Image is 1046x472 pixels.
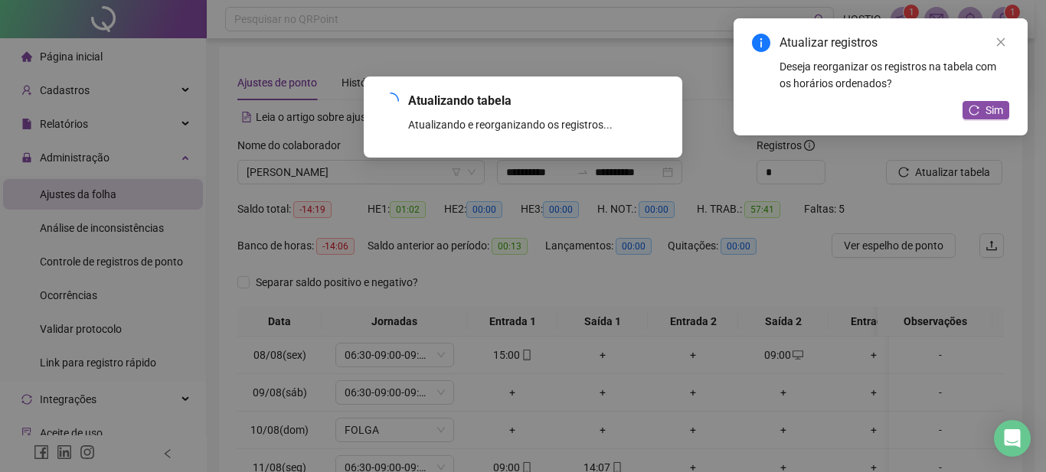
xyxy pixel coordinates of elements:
div: Atualizar registros [780,34,1009,52]
span: reload [969,105,979,116]
span: Sim [986,102,1003,119]
a: Close [992,34,1009,50]
span: loading [381,92,400,110]
div: Atualizando e reorganizando os registros... [408,116,664,133]
span: info-circle [752,34,770,52]
span: close [995,37,1006,47]
span: Atualizando tabela [408,92,664,110]
div: Deseja reorganizar os registros na tabela com os horários ordenados? [780,58,1009,92]
button: Sim [963,101,1009,119]
div: Open Intercom Messenger [994,420,1031,457]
